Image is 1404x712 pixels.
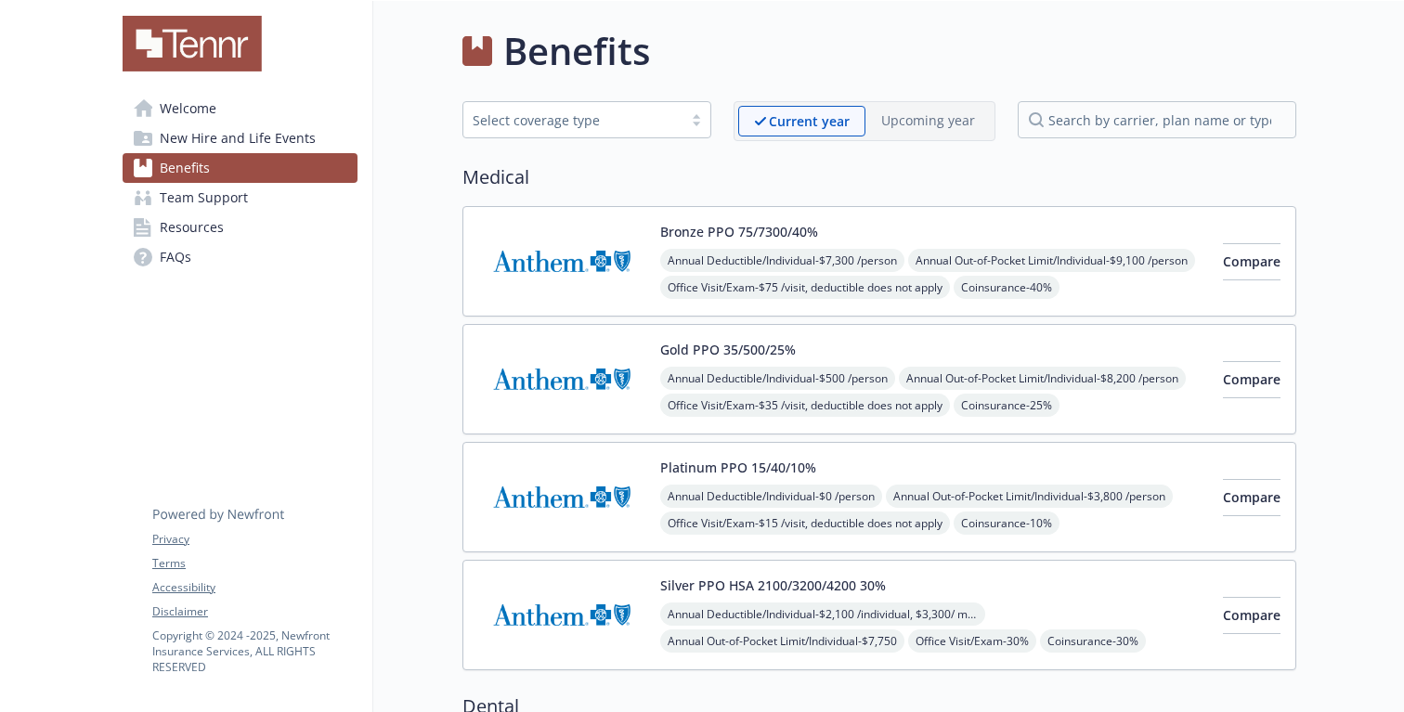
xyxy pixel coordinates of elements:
span: Annual Deductible/Individual - $0 /person [660,485,882,508]
button: Bronze PPO 75/7300/40% [660,222,818,241]
span: Coinsurance - 25% [954,394,1059,417]
h2: Medical [462,163,1296,191]
a: Team Support [123,183,357,213]
span: Compare [1223,488,1280,506]
a: Resources [123,213,357,242]
span: Resources [160,213,224,242]
input: search by carrier, plan name or type [1018,101,1296,138]
a: Benefits [123,153,357,183]
p: Upcoming year [881,110,975,130]
img: Anthem Blue Cross carrier logo [478,222,645,301]
span: Annual Out-of-Pocket Limit/Individual - $9,100 /person [908,249,1195,272]
span: Compare [1223,252,1280,270]
img: Anthem Blue Cross carrier logo [478,576,645,654]
span: Office Visit/Exam - $15 /visit, deductible does not apply [660,511,950,535]
button: Compare [1223,597,1280,634]
a: Disclaimer [152,603,357,620]
span: Office Visit/Exam - $35 /visit, deductible does not apply [660,394,950,417]
span: Compare [1223,606,1280,624]
span: Team Support [160,183,248,213]
span: FAQs [160,242,191,272]
button: Compare [1223,361,1280,398]
img: Anthem Blue Cross carrier logo [478,340,645,419]
button: Silver PPO HSA 2100/3200/4200 30% [660,576,886,595]
a: Privacy [152,531,357,548]
span: Compare [1223,370,1280,388]
span: Office Visit/Exam - 30% [908,629,1036,653]
a: New Hire and Life Events [123,123,357,153]
a: Welcome [123,94,357,123]
span: Annual Deductible/Individual - $500 /person [660,367,895,390]
span: Office Visit/Exam - $75 /visit, deductible does not apply [660,276,950,299]
span: New Hire and Life Events [160,123,316,153]
button: Compare [1223,243,1280,280]
span: Coinsurance - 10% [954,511,1059,535]
span: Coinsurance - 30% [1040,629,1146,653]
span: Annual Out-of-Pocket Limit/Individual - $8,200 /person [899,367,1186,390]
span: Annual Deductible/Individual - $7,300 /person [660,249,904,272]
a: FAQs [123,242,357,272]
div: Select coverage type [473,110,673,130]
button: Gold PPO 35/500/25% [660,340,796,359]
span: Benefits [160,153,210,183]
span: Coinsurance - 40% [954,276,1059,299]
span: Annual Out-of-Pocket Limit/Individual - $7,750 [660,629,904,653]
p: Copyright © 2024 - 2025 , Newfront Insurance Services, ALL RIGHTS RESERVED [152,628,357,675]
img: Anthem Blue Cross carrier logo [478,458,645,537]
a: Terms [152,555,357,572]
span: Upcoming year [865,106,991,136]
p: Current year [769,111,850,131]
button: Compare [1223,479,1280,516]
h1: Benefits [503,23,650,79]
button: Platinum PPO 15/40/10% [660,458,816,477]
a: Accessibility [152,579,357,596]
span: Annual Out-of-Pocket Limit/Individual - $3,800 /person [886,485,1173,508]
span: Welcome [160,94,216,123]
span: Annual Deductible/Individual - $2,100 /individual, $3,300/ member [660,602,985,626]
